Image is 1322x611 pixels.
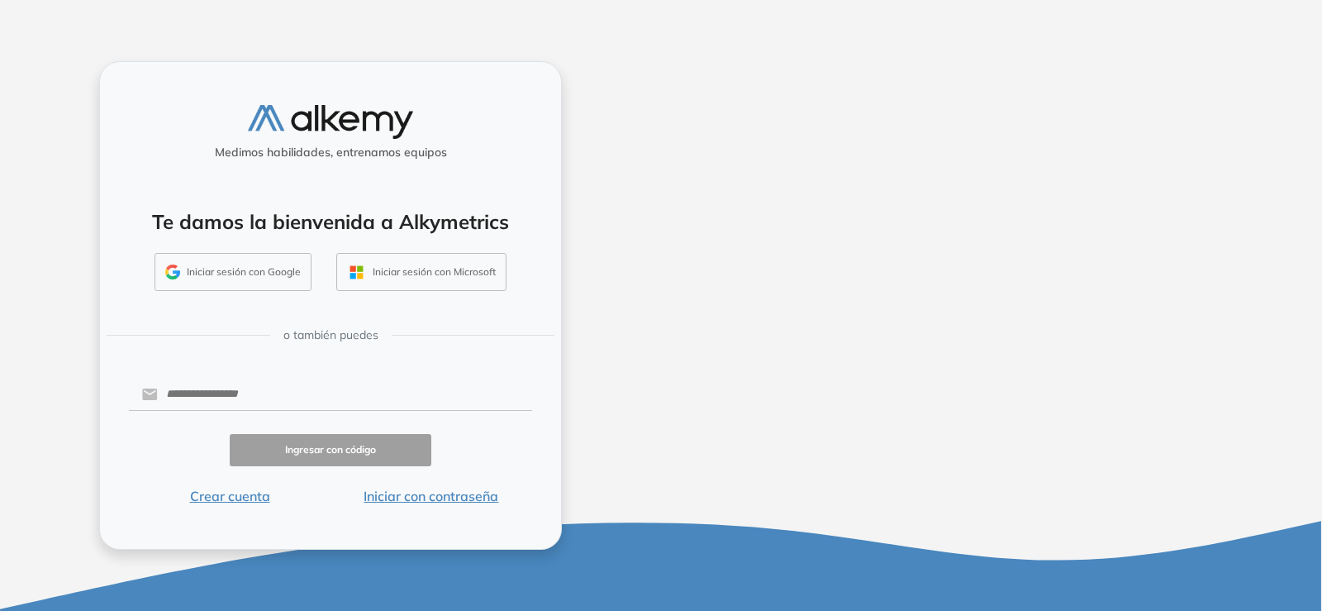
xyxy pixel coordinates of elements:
span: o también puedes [283,327,378,344]
button: Iniciar sesión con Google [155,253,311,291]
h5: Medimos habilidades, entrenamos equipos [107,146,554,160]
img: OUTLOOK_ICON [347,263,366,282]
h4: Te damos la bienvenida a Alkymetrics [121,210,540,234]
button: Iniciar con contraseña [330,486,532,506]
button: Ingresar con código [230,434,431,466]
img: logo-alkemy [248,105,413,139]
button: Iniciar sesión con Microsoft [336,253,506,291]
button: Crear cuenta [129,486,330,506]
img: GMAIL_ICON [165,265,180,279]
